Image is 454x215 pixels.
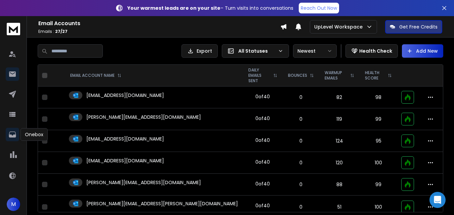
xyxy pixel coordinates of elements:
[255,202,270,209] div: 0 of 40
[7,198,20,211] button: M
[86,200,238,207] p: [PERSON_NAME][EMAIL_ADDRESS][PERSON_NAME][DOMAIN_NAME]
[325,70,348,81] p: WARMUP EMAILS
[7,23,20,35] img: logo
[319,87,360,108] td: 82
[70,73,121,78] div: EMAIL ACCOUNT NAME
[255,159,270,165] div: 0 of 40
[287,138,315,144] p: 0
[255,115,270,122] div: 0 of 40
[301,5,337,11] p: Reach Out Now
[345,44,398,58] button: Health Check
[255,137,270,144] div: 0 of 40
[38,19,280,28] h1: Email Accounts
[402,44,443,58] button: Add New
[360,174,397,196] td: 99
[360,108,397,130] td: 99
[288,73,307,78] p: BOUNCES
[299,3,339,13] a: Reach Out Now
[127,5,220,11] strong: Your warmest leads are on your site
[359,48,392,54] p: Health Check
[287,204,315,210] p: 0
[255,93,270,100] div: 0 of 40
[255,180,270,187] div: 0 of 40
[86,179,201,186] p: [PERSON_NAME][EMAIL_ADDRESS][DOMAIN_NAME]
[86,136,164,142] p: [EMAIL_ADDRESS][DOMAIN_NAME]
[319,174,360,196] td: 88
[287,94,315,101] p: 0
[86,157,164,164] p: [EMAIL_ADDRESS][DOMAIN_NAME]
[429,192,446,208] div: Open Intercom Messenger
[314,23,365,30] p: UpLevel Workspace
[293,44,337,58] button: Newest
[86,114,201,120] p: [PERSON_NAME][EMAIL_ADDRESS][DOMAIN_NAME]
[287,116,315,122] p: 0
[399,23,438,30] p: Get Free Credits
[55,29,68,34] span: 27 / 27
[385,20,442,34] button: Get Free Credits
[287,181,315,188] p: 0
[238,48,275,54] p: All Statuses
[20,128,48,141] div: Onebox
[248,67,270,84] p: DAILY EMAILS SENT
[319,152,360,174] td: 120
[360,87,397,108] td: 98
[86,92,164,99] p: [EMAIL_ADDRESS][DOMAIN_NAME]
[360,130,397,152] td: 95
[38,29,280,34] p: Emails :
[287,159,315,166] p: 0
[360,152,397,174] td: 100
[181,44,218,58] button: Export
[127,5,293,11] p: – Turn visits into conversations
[319,108,360,130] td: 119
[365,70,385,81] p: HEALTH SCORE
[319,130,360,152] td: 124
